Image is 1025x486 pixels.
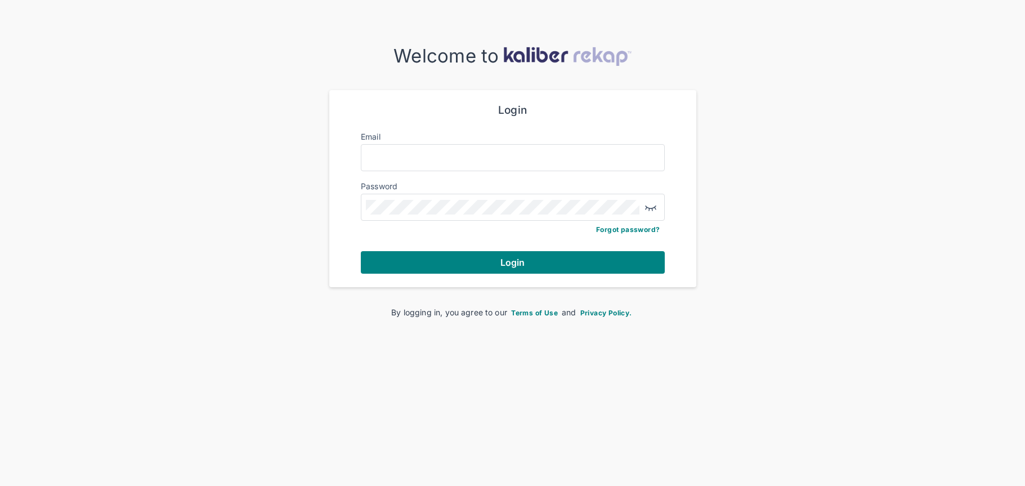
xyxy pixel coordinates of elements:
[503,47,632,66] img: kaliber-logo
[500,257,525,268] span: Login
[579,307,634,317] a: Privacy Policy.
[580,309,632,317] span: Privacy Policy.
[509,307,560,317] a: Terms of Use
[511,309,558,317] span: Terms of Use
[347,306,678,318] div: By logging in, you agree to our and
[361,181,398,191] label: Password
[361,132,381,141] label: Email
[644,200,657,214] img: eye-closed.fa43b6e4.svg
[596,225,660,234] a: Forgot password?
[361,251,665,274] button: Login
[361,104,665,117] div: Login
